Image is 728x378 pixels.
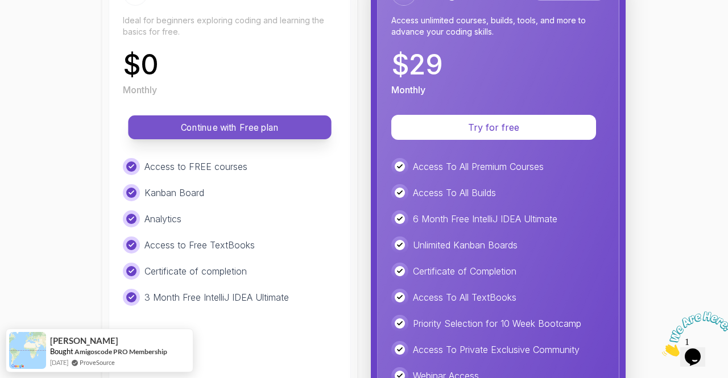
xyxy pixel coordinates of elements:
p: 6 Month Free IntelliJ IDEA Ultimate [413,212,557,226]
img: provesource social proof notification image [9,332,46,369]
p: $ 0 [123,51,159,78]
p: Access To All Premium Courses [413,160,544,173]
p: Priority Selection for 10 Week Bootcamp [413,317,581,330]
p: Certificate of completion [144,264,247,278]
p: Access To All Builds [413,186,496,200]
p: Access to FREE courses [144,160,247,173]
p: Try for free [405,121,582,134]
iframe: chat widget [657,307,728,361]
p: Kanban Board [144,186,204,200]
p: Certificate of Completion [413,264,516,278]
p: 3 Month Free IntelliJ IDEA Ultimate [144,290,289,304]
span: Bought [50,347,73,356]
p: Monthly [123,83,157,97]
p: Ideal for beginners exploring coding and learning the basics for free. [123,15,337,38]
p: Access To All TextBooks [413,290,516,304]
span: [PERSON_NAME] [50,336,118,346]
p: Unlimited Kanban Boards [413,238,518,252]
button: Try for free [391,115,596,140]
a: Amigoscode PRO Membership [75,347,167,356]
span: 1 [5,5,9,14]
p: Access To Private Exclusive Community [413,343,580,356]
p: Access to Free TextBooks [144,238,255,252]
span: [DATE] [50,358,68,367]
img: Chat attention grabber [5,5,75,49]
button: Continue with Free plan [128,115,331,139]
p: Continue with Free plan [141,121,318,134]
p: $ 29 [391,51,443,78]
p: Access unlimited courses, builds, tools, and more to advance your coding skills. [391,15,605,38]
p: Monthly [391,83,425,97]
p: Analytics [144,212,181,226]
a: ProveSource [80,358,115,367]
